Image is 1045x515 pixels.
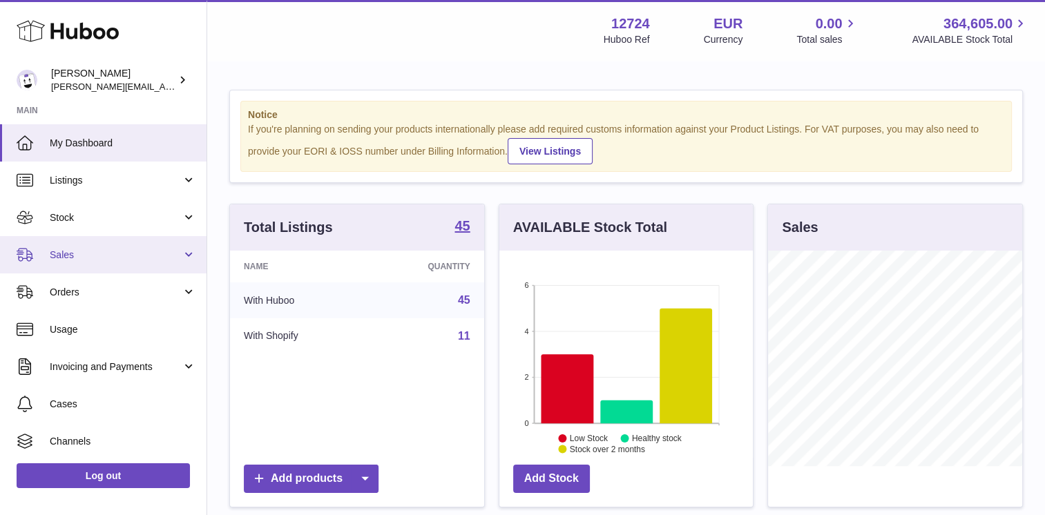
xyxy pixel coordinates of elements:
[17,463,190,488] a: Log out
[458,294,470,306] a: 45
[50,398,196,411] span: Cases
[230,282,367,318] td: With Huboo
[816,14,843,33] span: 0.00
[570,434,608,443] text: Low Stock
[513,465,590,493] a: Add Stock
[248,123,1004,164] div: If you're planning on sending your products internationally please add required customs informati...
[50,174,182,187] span: Listings
[796,14,858,46] a: 0.00 Total sales
[50,323,196,336] span: Usage
[230,251,367,282] th: Name
[570,445,645,454] text: Stock over 2 months
[912,14,1028,46] a: 364,605.00 AVAILABLE Stock Total
[604,33,650,46] div: Huboo Ref
[230,318,367,354] td: With Shopify
[454,219,470,235] a: 45
[50,249,182,262] span: Sales
[51,67,175,93] div: [PERSON_NAME]
[524,327,528,336] text: 4
[17,70,37,90] img: sebastian@ffern.co
[524,419,528,427] text: 0
[458,330,470,342] a: 11
[50,211,182,224] span: Stock
[943,14,1013,33] span: 364,605.00
[50,360,182,373] span: Invoicing and Payments
[248,108,1004,122] strong: Notice
[50,137,196,150] span: My Dashboard
[513,218,667,237] h3: AVAILABLE Stock Total
[713,14,742,33] strong: EUR
[508,138,593,164] a: View Listings
[367,251,483,282] th: Quantity
[50,286,182,299] span: Orders
[244,465,378,493] a: Add products
[704,33,743,46] div: Currency
[244,218,333,237] h3: Total Listings
[632,434,682,443] text: Healthy stock
[50,435,196,448] span: Channels
[51,81,277,92] span: [PERSON_NAME][EMAIL_ADDRESS][DOMAIN_NAME]
[454,219,470,233] strong: 45
[912,33,1028,46] span: AVAILABLE Stock Total
[611,14,650,33] strong: 12724
[782,218,818,237] h3: Sales
[796,33,858,46] span: Total sales
[524,281,528,289] text: 6
[524,373,528,381] text: 2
